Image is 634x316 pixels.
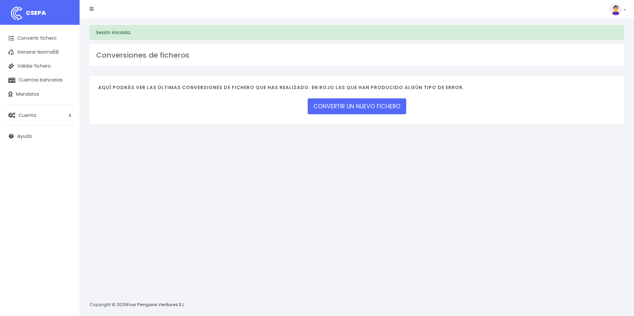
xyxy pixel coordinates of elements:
a: Cuentas bancarias [3,73,76,87]
a: Mandatos [3,87,76,101]
img: profile [610,3,622,15]
span: CSEPA [26,9,46,17]
a: Cuenta [3,108,76,122]
a: Convertir fichero [3,31,76,45]
a: Ayuda [3,129,76,143]
span: Cuenta [19,112,36,118]
span: Ayuda [17,133,32,139]
a: CONVERTIR UN NUEVO FICHERO [308,98,406,114]
img: logo [8,5,25,22]
a: Validar fichero [3,59,76,73]
a: Generar Norma58 [3,45,76,59]
h3: Conversiones de ficheros [96,51,617,60]
a: Four Penguins Ventures S.L. [127,301,185,308]
p: Copyright © 2025 . [90,301,186,308]
div: Sesión iniciada. [90,25,624,40]
h4: Aquí podrás ver las últimas conversiones de fichero que has realizado. En rojo las que han produc... [98,85,615,94]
